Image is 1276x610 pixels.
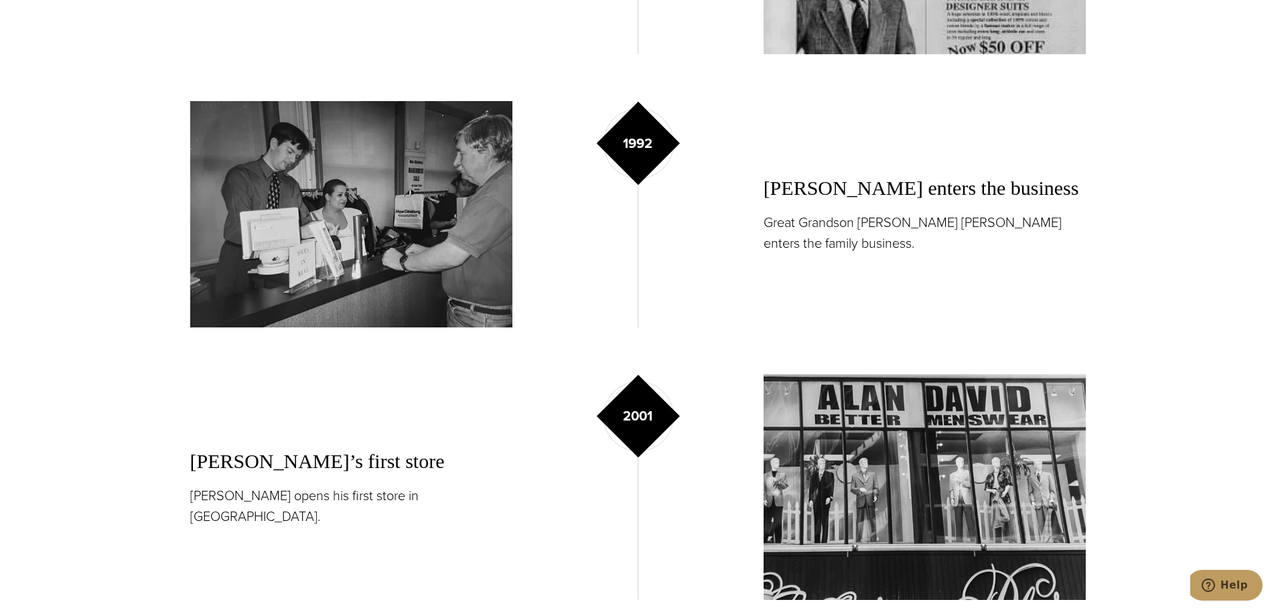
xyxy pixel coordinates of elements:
[190,101,513,327] img: Alan David Horowitz working as a cashier at his Grandfathers store early in his retail career
[190,485,513,527] p: [PERSON_NAME] opens his first store in [GEOGRAPHIC_DATA].
[764,212,1086,254] p: Great Grandson [PERSON_NAME] [PERSON_NAME] enters the family business.
[190,447,513,475] h3: [PERSON_NAME]’s first store
[764,174,1086,202] h3: [PERSON_NAME] enters the business
[764,374,1086,600] img: Window display of Alan's first store Alan David Better Menswear-second floor signage and mannequins
[1190,570,1263,603] iframe: Opens a widget where you can chat to one of our agents
[623,406,652,426] p: 2001
[623,133,652,153] p: 1992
